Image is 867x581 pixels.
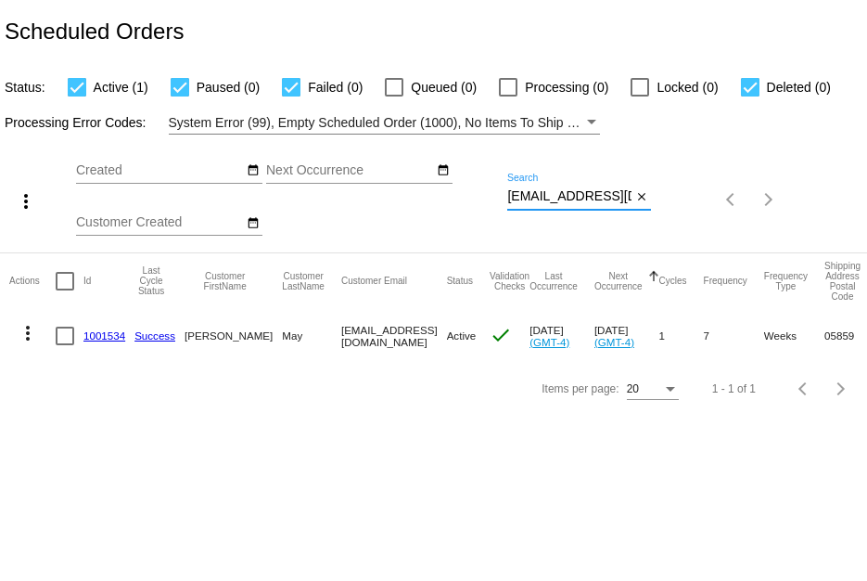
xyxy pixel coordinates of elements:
[529,271,578,291] button: Change sorting for LastOccurrenceUtc
[659,309,704,363] mat-cell: 1
[5,80,45,95] span: Status:
[657,76,718,98] span: Locked (0)
[525,76,608,98] span: Processing (0)
[627,382,639,395] span: 20
[94,76,148,98] span: Active (1)
[764,309,824,363] mat-cell: Weeks
[5,19,184,45] h2: Scheduled Orders
[83,329,125,342] a: 1001534
[185,309,282,363] mat-cell: [PERSON_NAME]
[764,271,808,291] button: Change sorting for FrequencyType
[9,253,56,309] mat-header-cell: Actions
[197,76,260,98] span: Paused (0)
[134,329,175,342] a: Success
[282,309,341,363] mat-cell: May
[169,111,600,135] mat-select: Filter by Processing Error Codes
[704,276,747,287] button: Change sorting for Frequency
[594,309,659,363] mat-cell: [DATE]
[635,190,648,205] mat-icon: close
[594,271,643,291] button: Change sorting for NextOccurrenceUtc
[447,276,473,287] button: Change sorting for Status
[542,382,618,395] div: Items per page:
[767,76,831,98] span: Deleted (0)
[785,370,822,407] button: Previous page
[308,76,363,98] span: Failed (0)
[822,370,860,407] button: Next page
[411,76,477,98] span: Queued (0)
[341,309,447,363] mat-cell: [EMAIL_ADDRESS][DOMAIN_NAME]
[594,336,634,348] a: (GMT-4)
[529,309,594,363] mat-cell: [DATE]
[185,271,265,291] button: Change sorting for CustomerFirstName
[490,324,512,346] mat-icon: check
[341,276,407,287] button: Change sorting for CustomerEmail
[712,382,756,395] div: 1 - 1 of 1
[76,215,243,230] input: Customer Created
[282,271,325,291] button: Change sorting for CustomerLastName
[134,265,168,296] button: Change sorting for LastProcessingCycleId
[83,276,91,287] button: Change sorting for Id
[824,261,861,302] button: Change sorting for ShippingPostcode
[704,309,764,363] mat-cell: 7
[266,163,433,178] input: Next Occurrence
[15,190,37,213] mat-icon: more_vert
[507,189,631,204] input: Search
[529,336,569,348] a: (GMT-4)
[447,329,477,342] span: Active
[17,322,39,344] mat-icon: more_vert
[247,163,260,178] mat-icon: date_range
[490,253,529,309] mat-header-cell: Validation Checks
[627,383,679,396] mat-select: Items per page:
[659,276,687,287] button: Change sorting for Cycles
[247,216,260,231] mat-icon: date_range
[750,181,787,218] button: Next page
[5,115,147,130] span: Processing Error Codes:
[631,187,651,207] button: Clear
[713,181,750,218] button: Previous page
[76,163,243,178] input: Created
[437,163,450,178] mat-icon: date_range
